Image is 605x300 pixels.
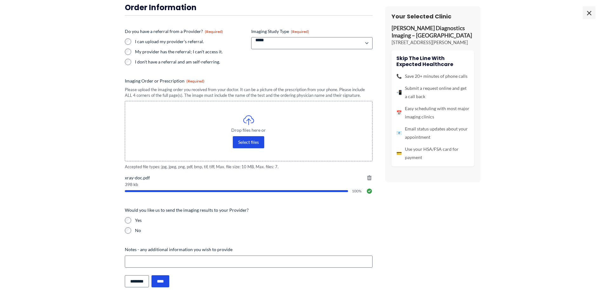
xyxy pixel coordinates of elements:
span: 398 kb [125,182,373,187]
label: My provider has the referral; I can't access it. [135,49,246,55]
label: Imaging Order or Prescription [125,78,373,84]
li: Email status updates about your appointment [396,125,469,141]
h4: Skip the line with Expected Healthcare [396,55,469,67]
legend: Would you like us to send the imaging results to your Provider? [125,207,249,213]
span: 📧 [396,129,402,137]
span: (Required) [205,29,223,34]
p: [STREET_ADDRESS][PERSON_NAME] [392,39,474,46]
legend: Do you have a referral from a Provider? [125,28,223,35]
label: I can upload my provider's referral. [135,38,246,45]
div: Please upload the imaging order you received from your doctor. It can be a picture of the prescri... [125,87,373,98]
span: 100% [352,189,362,193]
span: (Required) [291,29,309,34]
button: select files, imaging order or prescription(required) [233,136,264,148]
h3: Your Selected Clinic [392,13,474,20]
span: × [583,6,595,19]
span: Drop files here or [138,128,360,132]
label: No [135,227,373,234]
p: [PERSON_NAME] Diagnostics Imaging – [GEOGRAPHIC_DATA] [392,25,474,39]
label: I don't have a referral and am self-referring. [135,59,246,65]
li: Use your HSA/FSA card for payment [396,145,469,162]
span: Accepted file types: jpg, jpeg, png, pdf, bmp, tif, tiff, Max. file size: 10 MB, Max. files: 7. [125,164,373,170]
label: Imaging Study Type [251,28,373,35]
li: Easy scheduling with most major imaging clinics [396,104,469,121]
label: Notes - any additional information you wish to provide [125,246,373,253]
li: Submit a request online and get a call back [396,84,469,101]
span: (Required) [186,79,205,83]
span: 📲 [396,88,402,97]
li: Save 20+ minutes of phone calls [396,72,469,80]
span: 📞 [396,72,402,80]
span: xray-doc.pdf [125,175,373,181]
span: 💳 [396,149,402,157]
label: Yes [135,217,373,223]
span: 📅 [396,109,402,117]
h3: Order Information [125,3,373,12]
